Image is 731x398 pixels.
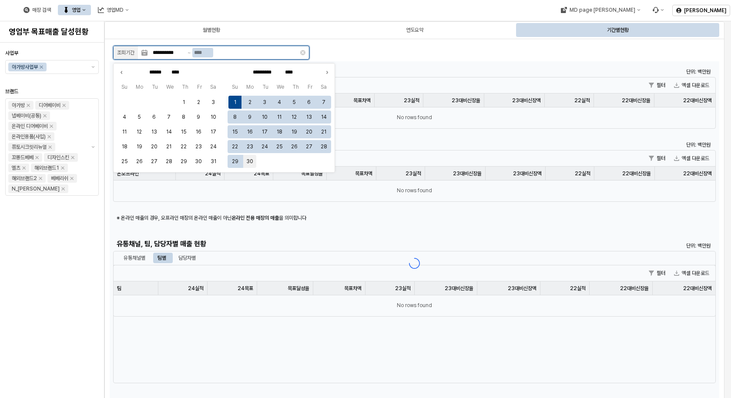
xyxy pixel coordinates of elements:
[302,125,315,138] button: 2024-09-20
[162,125,175,138] button: 2024-08-14
[684,7,726,14] p: [PERSON_NAME]
[273,96,286,109] button: 2024-09-04
[288,140,301,153] button: 2024-09-26
[12,63,38,71] div: 아가방사업부
[133,125,146,138] button: 2024-08-12
[258,125,271,138] button: 2024-09-17
[117,68,126,77] button: Previous month
[317,125,330,138] button: 2024-09-21
[302,96,315,109] button: 2024-09-06
[317,83,331,91] span: Sa
[22,166,26,170] div: Remove 엘츠
[228,155,241,168] button: 2024-09-29
[117,83,131,91] span: Su
[607,25,629,35] div: 기간별현황
[71,156,74,159] div: Remove 디자인스킨
[177,155,190,168] button: 2024-08-29
[228,110,241,124] button: 2024-09-08
[273,140,286,153] button: 2024-09-25
[12,164,20,172] div: 엘츠
[47,153,69,162] div: 디자인스킨
[93,5,134,15] button: 영업MD
[192,96,205,109] button: 2024-08-02
[70,177,74,180] div: Remove 베베리쉬
[207,140,220,153] button: 2024-08-24
[192,110,205,124] button: 2024-08-09
[131,83,147,91] span: Mo
[317,140,330,153] button: 2024-09-28
[228,83,242,91] span: Su
[88,60,98,74] button: 제안 사항 표시
[35,156,39,159] div: Remove 꼬똥드베베
[300,50,305,55] button: Clear
[203,25,220,35] div: 월별현황
[162,155,175,168] button: 2024-08-28
[272,83,288,91] span: We
[117,48,134,57] div: 조회기간
[27,104,30,107] div: Remove 아가방
[40,65,43,69] div: Remove 아가방사업부
[118,155,131,168] button: 2024-08-25
[51,174,68,183] div: 베베리쉬
[207,110,220,124] button: 2024-08-10
[177,140,190,153] button: 2024-08-22
[243,155,256,168] button: 2024-09-30
[32,7,51,13] div: 매장 검색
[207,155,220,168] button: 2024-08-31
[12,184,60,193] div: N_[PERSON_NAME]
[569,7,635,13] div: MD page [PERSON_NAME]
[12,111,41,120] div: 냅베이비(공통)
[314,23,515,37] div: 연도요약
[5,50,18,56] span: 사업부
[288,96,301,109] button: 2024-09-05
[243,125,256,138] button: 2024-09-16
[192,125,205,138] button: 2024-08-16
[118,125,131,138] button: 2024-08-11
[39,101,60,110] div: 디어베이비
[148,155,161,168] button: 2024-08-27
[302,110,315,124] button: 2024-09-13
[555,5,645,15] button: MD page [PERSON_NAME]
[317,96,330,109] button: 2024-09-07
[12,101,25,110] div: 아가방
[243,110,256,124] button: 2024-09-09
[288,83,303,91] span: Th
[111,23,312,37] div: 월별현황
[317,110,330,124] button: 2024-09-14
[34,164,59,172] div: 해외브랜드1
[258,140,271,153] button: 2024-09-24
[61,166,64,170] div: Remove 해외브랜드1
[206,83,221,91] span: Sa
[555,5,645,15] div: MD page 이동
[72,7,80,13] div: 영업
[228,96,241,109] button: 2024-09-01
[58,5,91,15] button: 영업
[258,83,272,91] span: Tu
[322,68,331,77] button: Next month
[303,83,316,91] span: Fr
[243,96,256,109] button: 2024-09-02
[177,110,190,124] button: 2024-08-08
[517,23,718,37] div: 기간별현황
[104,21,731,398] main: App Frame
[148,83,162,91] span: Tu
[118,140,131,153] button: 2024-08-18
[177,125,190,138] button: 2024-08-15
[243,140,256,153] button: 2024-09-23
[88,99,98,195] button: 제안 사항 표시
[133,110,146,124] button: 2024-08-05
[647,5,669,15] div: Menu item 6
[12,122,48,130] div: 온라인 디어베이비
[148,140,161,153] button: 2024-08-20
[273,110,286,124] button: 2024-09-11
[193,83,206,91] span: Fr
[288,110,301,124] button: 2024-09-12
[43,114,47,117] div: Remove 냅베이비(공통)
[18,5,56,15] button: 매장 검색
[12,153,34,162] div: 꼬똥드베베
[148,125,161,138] button: 2024-08-13
[178,83,193,91] span: Th
[207,125,220,138] button: 2024-08-17
[242,83,258,91] span: Mo
[118,110,131,124] button: 2024-08-04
